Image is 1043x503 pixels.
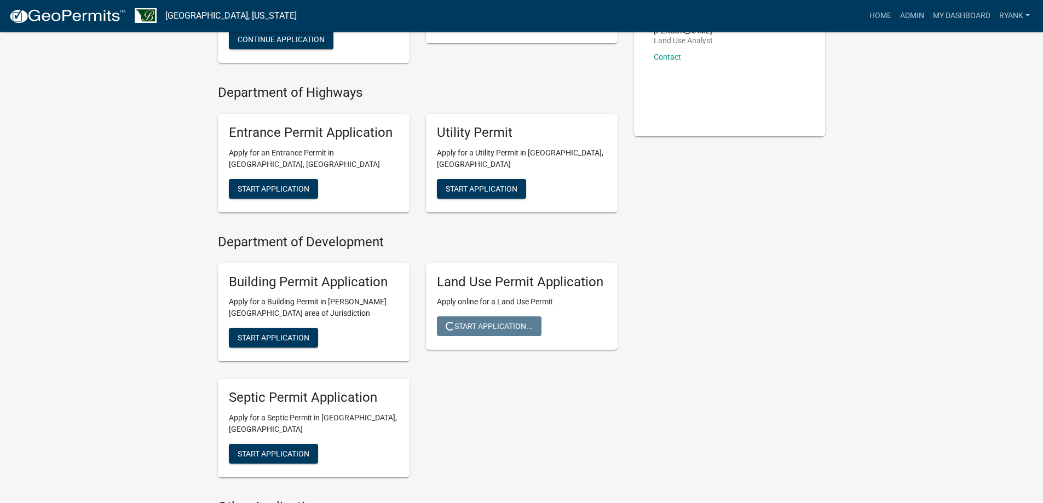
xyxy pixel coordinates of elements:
a: Contact [654,53,681,61]
span: Start Application [238,449,309,458]
p: [PERSON_NAME] [654,27,713,34]
h5: Septic Permit Application [229,390,399,406]
button: Start Application [229,328,318,348]
h5: Utility Permit [437,125,607,141]
a: RyanK [995,5,1034,26]
button: Start Application [229,444,318,464]
p: Apply for a Utility Permit in [GEOGRAPHIC_DATA], [GEOGRAPHIC_DATA] [437,147,607,170]
a: My Dashboard [929,5,995,26]
p: Apply online for a Land Use Permit [437,296,607,308]
p: Land Use Analyst [654,37,713,44]
button: Start Application... [437,316,541,336]
span: Start Application... [446,322,533,331]
h5: Land Use Permit Application [437,274,607,290]
h5: Entrance Permit Application [229,125,399,141]
a: Admin [896,5,929,26]
a: [GEOGRAPHIC_DATA], [US_STATE] [165,7,297,25]
span: Start Application [238,333,309,342]
p: Apply for an Entrance Permit in [GEOGRAPHIC_DATA], [GEOGRAPHIC_DATA] [229,147,399,170]
p: Apply for a Building Permit in [PERSON_NAME][GEOGRAPHIC_DATA] area of Jurisdiction [229,296,399,319]
span: Start Application [446,184,517,193]
span: Start Application [238,184,309,193]
h4: Department of Development [218,234,618,250]
h5: Building Permit Application [229,274,399,290]
a: Home [865,5,896,26]
p: Apply for a Septic Permit in [GEOGRAPHIC_DATA], [GEOGRAPHIC_DATA] [229,412,399,435]
button: Start Application [437,179,526,199]
img: Benton County, Minnesota [135,8,157,23]
h4: Department of Highways [218,85,618,101]
button: Continue Application [229,30,333,49]
button: Start Application [229,179,318,199]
